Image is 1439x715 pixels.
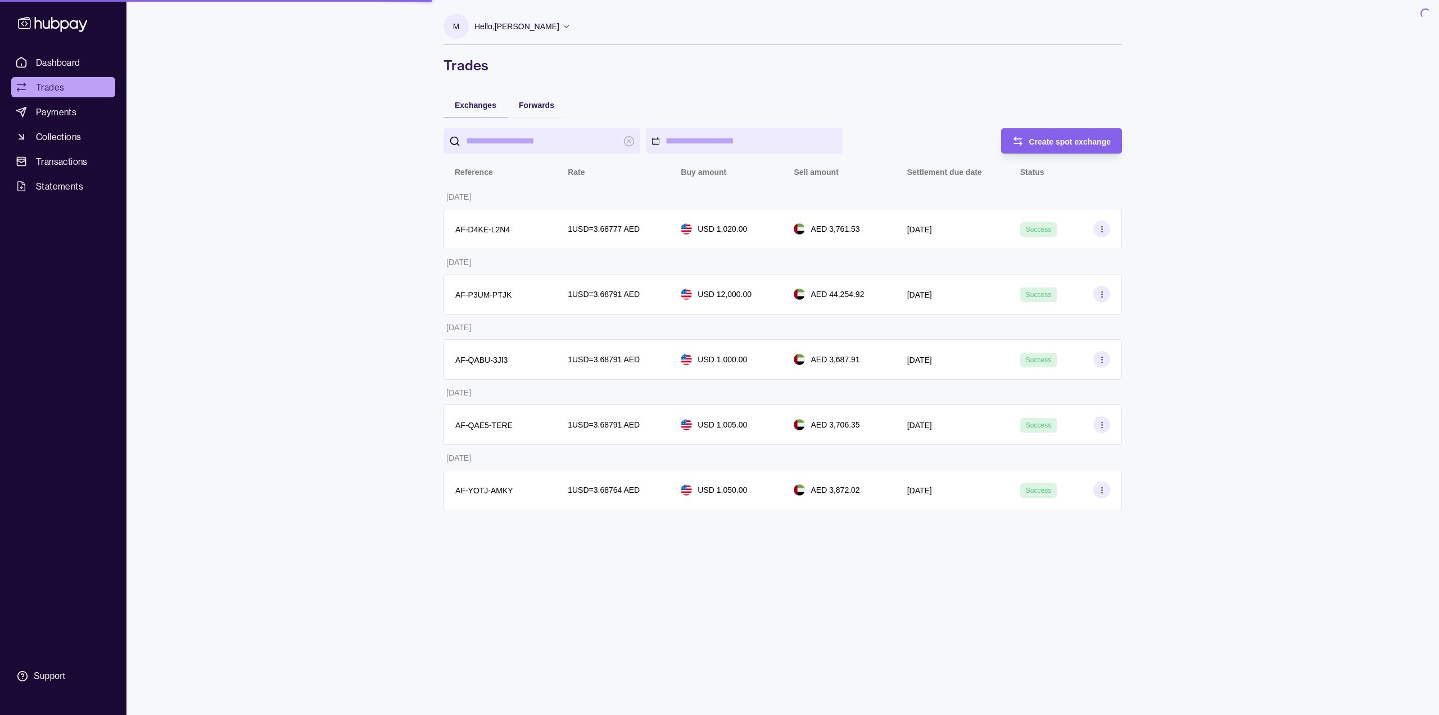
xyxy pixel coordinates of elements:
[794,168,838,177] p: Sell amount
[455,290,512,299] p: AF-P3UM-PTJK
[568,288,640,300] p: 1 USD = 3.68791 AED
[907,225,932,234] p: [DATE]
[11,176,115,196] a: Statements
[1026,487,1051,494] span: Success
[811,419,859,431] p: AED 3,706.35
[1026,226,1051,233] span: Success
[446,323,471,332] p: [DATE]
[907,421,932,430] p: [DATE]
[36,80,64,94] span: Trades
[681,484,692,496] img: us
[446,192,471,201] p: [DATE]
[568,168,585,177] p: Rate
[698,484,747,496] p: USD 1,050.00
[681,419,692,430] img: us
[474,20,559,33] p: Hello, [PERSON_NAME]
[444,56,1122,74] h1: Trades
[681,289,692,300] img: us
[794,223,805,235] img: ae
[455,421,513,430] p: AF-QAE5-TERE
[794,419,805,430] img: ae
[36,130,81,143] span: Collections
[453,20,460,33] p: M
[36,56,80,69] span: Dashboard
[568,353,640,366] p: 1 USD = 3.68791 AED
[519,101,554,110] span: Forwards
[811,353,859,366] p: AED 3,687.91
[446,453,471,462] p: [DATE]
[811,484,859,496] p: AED 3,872.02
[1001,128,1123,154] button: Create spot exchange
[1020,168,1044,177] p: Status
[455,486,513,495] p: AF-YOTJ-AMKY
[568,419,640,431] p: 1 USD = 3.68791 AED
[681,168,726,177] p: Buy amount
[11,664,115,688] a: Support
[1029,137,1111,146] span: Create spot exchange
[446,258,471,267] p: [DATE]
[466,128,618,154] input: search
[11,127,115,147] a: Collections
[36,105,76,119] span: Payments
[811,223,859,235] p: AED 3,761.53
[907,486,932,495] p: [DATE]
[698,353,747,366] p: USD 1,000.00
[11,52,115,73] a: Dashboard
[681,223,692,235] img: us
[34,670,65,682] div: Support
[907,168,982,177] p: Settlement due date
[11,102,115,122] a: Payments
[1026,421,1051,429] span: Success
[36,179,83,193] span: Statements
[455,225,510,234] p: AF-D4KE-L2N4
[455,101,496,110] span: Exchanges
[568,223,640,235] p: 1 USD = 3.68777 AED
[1026,356,1051,364] span: Success
[698,288,752,300] p: USD 12,000.00
[1026,291,1051,299] span: Success
[681,354,692,365] img: us
[11,151,115,172] a: Transactions
[446,388,471,397] p: [DATE]
[794,289,805,300] img: ae
[11,77,115,97] a: Trades
[811,288,864,300] p: AED 44,254.92
[455,356,508,365] p: AF-QABU-3JI3
[907,356,932,365] p: [DATE]
[568,484,640,496] p: 1 USD = 3.68764 AED
[698,223,747,235] p: USD 1,020.00
[794,484,805,496] img: ae
[36,155,88,168] span: Transactions
[455,168,493,177] p: Reference
[907,290,932,299] p: [DATE]
[698,419,747,431] p: USD 1,005.00
[794,354,805,365] img: ae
